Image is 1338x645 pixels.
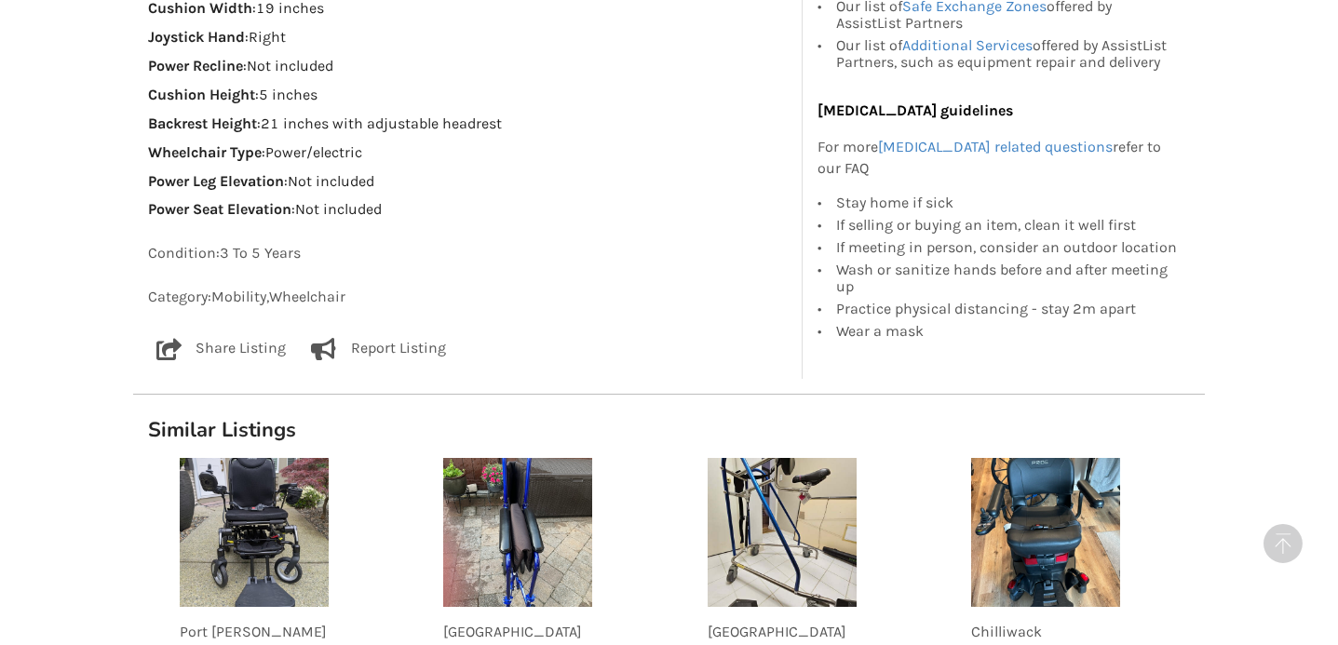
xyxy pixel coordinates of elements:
[351,338,446,360] p: Report Listing
[148,199,788,221] p: : Not included
[971,458,1120,607] img: listing
[148,143,262,161] strong: Wheelchair Type
[148,86,255,103] strong: Cushion Height
[148,57,243,74] strong: Power Recline
[148,27,788,48] p: : Right
[971,622,1120,643] p: Chilliwack
[878,138,1113,155] a: [MEDICAL_DATA] related questions
[443,458,592,607] img: listing
[902,36,1033,54] a: Additional Services
[148,114,257,132] strong: Backrest Height
[836,298,1181,320] div: Practice physical distancing - stay 2m apart
[836,259,1181,298] div: Wash or sanitize hands before and after meeting up
[148,200,291,218] strong: Power Seat Elevation
[148,56,788,77] p: : Not included
[443,622,592,643] p: [GEOGRAPHIC_DATA]
[148,142,788,164] p: : Power/electric
[836,320,1181,340] div: Wear a mask
[836,34,1181,71] div: Our list of offered by AssistList Partners, such as equipment repair and delivery
[148,85,788,106] p: : 5 inches
[180,622,329,643] p: Port [PERSON_NAME]
[836,195,1181,214] div: Stay home if sick
[708,458,857,607] img: listing
[180,458,329,607] img: listing
[133,417,1205,443] h1: Similar Listings
[148,287,788,308] p: Category: Mobility , Wheelchair
[818,137,1181,180] p: For more refer to our FAQ
[148,114,788,135] p: : 21 inches with adjustable headrest
[148,172,284,190] strong: Power Leg Elevation
[196,338,286,360] p: Share Listing
[836,214,1181,236] div: If selling or buying an item, clean it well first
[148,171,788,193] p: : Not included
[148,28,245,46] strong: Joystick Hand
[836,236,1181,259] div: If meeting in person, consider an outdoor location
[148,243,788,264] p: Condition: 3 To 5 Years
[818,101,1013,119] b: [MEDICAL_DATA] guidelines
[708,622,857,643] p: [GEOGRAPHIC_DATA]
